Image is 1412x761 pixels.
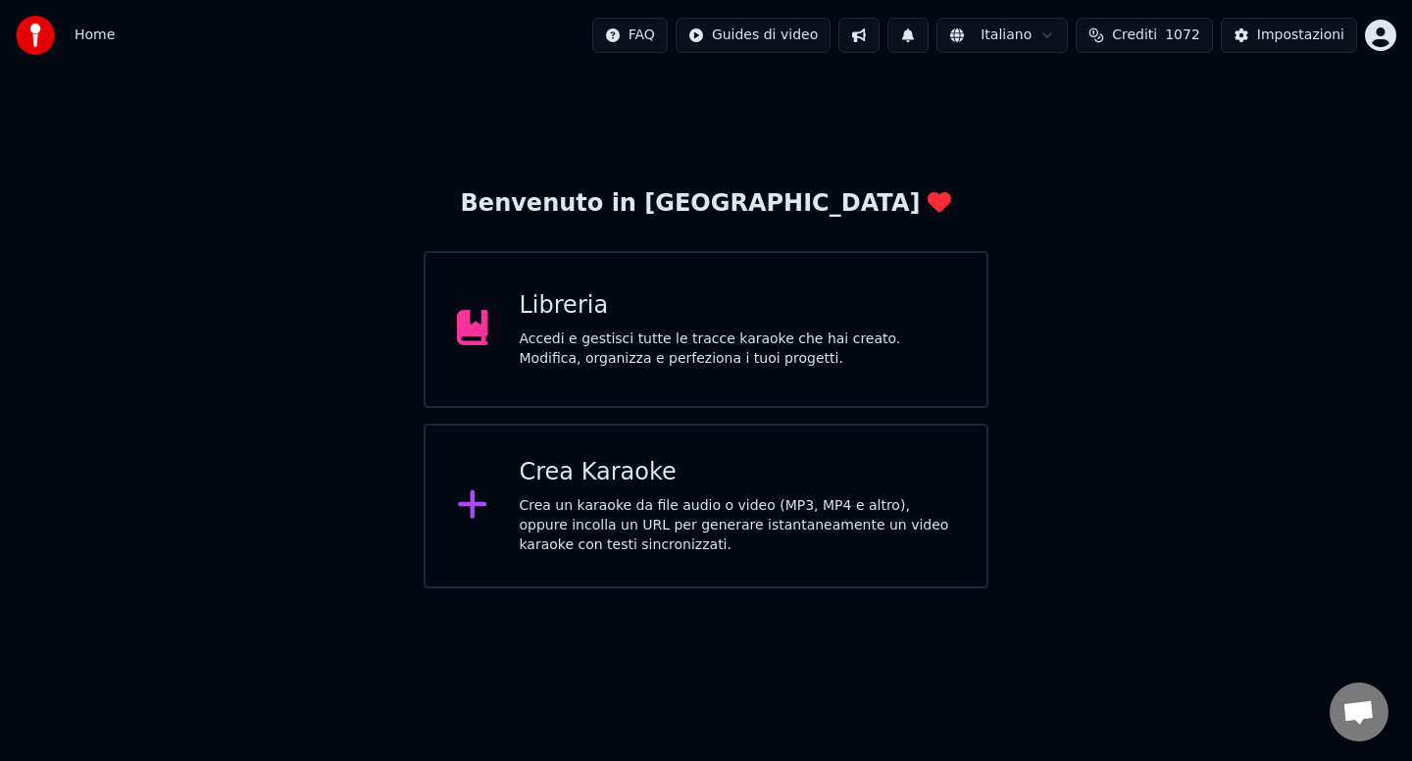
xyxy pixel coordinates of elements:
div: Impostazioni [1257,25,1344,45]
button: Impostazioni [1221,18,1357,53]
span: Home [75,25,115,45]
img: youka [16,16,55,55]
div: Accedi e gestisci tutte le tracce karaoke che hai creato. Modifica, organizza e perfeziona i tuoi... [520,330,956,369]
div: Crea un karaoke da file audio o video (MP3, MP4 e altro), oppure incolla un URL per generare ista... [520,496,956,555]
nav: breadcrumb [75,25,115,45]
div: Benvenuto in [GEOGRAPHIC_DATA] [461,188,952,220]
div: Libreria [520,290,956,322]
span: Crediti [1112,25,1157,45]
div: Crea Karaoke [520,457,956,488]
span: 1072 [1165,25,1200,45]
button: Guides di video [676,18,831,53]
button: Crediti1072 [1076,18,1213,53]
button: FAQ [592,18,668,53]
div: Aprire la chat [1330,683,1388,741]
